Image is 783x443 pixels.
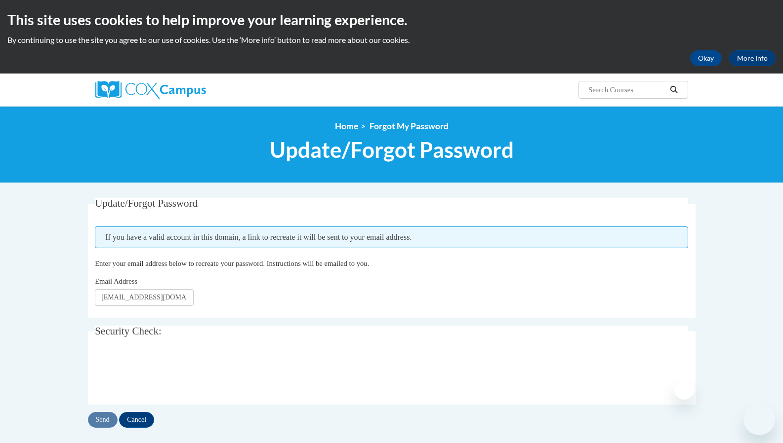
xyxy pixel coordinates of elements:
iframe: Close message [674,380,694,400]
button: Search [666,84,681,96]
a: More Info [729,50,776,66]
p: By continuing to use the site you agree to our use of cookies. Use the ‘More info’ button to read... [7,35,776,45]
span: Email Address [95,277,137,285]
img: Cox Campus [95,81,206,99]
span: If you have a valid account in this domain, a link to recreate it will be sent to your email addr... [95,226,688,248]
a: Cox Campus [95,81,283,99]
input: Cancel [119,412,154,428]
iframe: reCAPTCHA [95,354,245,392]
span: Update/Forgot Password [95,197,198,209]
h2: This site uses cookies to help improve your learning experience. [7,10,776,30]
span: Update/Forgot Password [270,137,514,163]
span: Security Check: [95,325,162,337]
input: Search Courses [587,84,666,96]
button: Okay [690,50,722,66]
span: Forgot My Password [370,121,449,131]
input: Email [95,289,194,306]
span: Enter your email address below to recreate your password. Instructions will be emailed to you. [95,259,369,267]
iframe: Button to launch messaging window [743,404,775,435]
a: Home [335,121,358,131]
